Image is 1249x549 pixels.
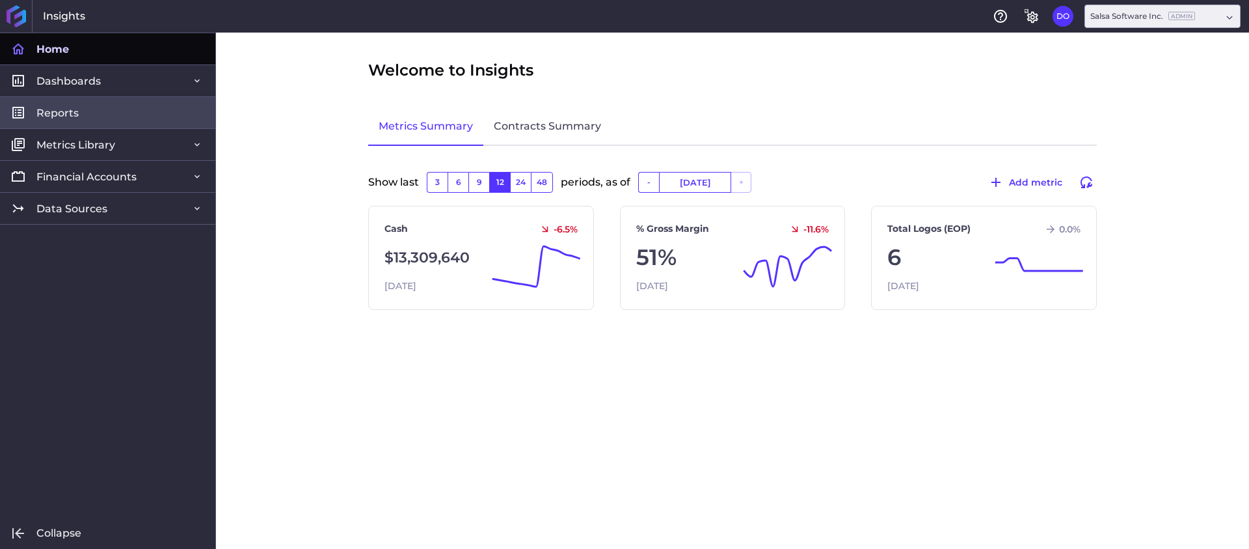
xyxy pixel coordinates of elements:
div: Show last periods, as of [368,172,1097,206]
span: Dashboards [36,74,101,88]
button: 24 [510,172,531,193]
input: Select Date [660,173,731,192]
span: Welcome to Insights [368,59,533,82]
button: General Settings [1021,6,1042,27]
a: Contracts Summary [483,108,611,146]
button: User Menu [1053,6,1073,27]
a: Total Logos (EOP) [887,222,971,236]
button: 9 [468,172,489,193]
span: Collapse [36,526,81,540]
span: Financial Accounts [36,170,137,184]
ins: Admin [1168,12,1195,20]
span: Metrics Library [36,138,115,152]
div: -11.6 % [784,223,829,235]
span: Home [36,42,69,56]
span: Reports [36,106,79,120]
button: - [638,172,659,193]
div: Salsa Software Inc. [1090,10,1195,22]
button: 6 [448,172,468,193]
span: Data Sources [36,202,107,216]
div: 6 [887,241,1081,274]
div: $13,309,640 [384,241,578,274]
div: -6.5 % [534,223,578,235]
button: 12 [489,172,510,193]
button: 3 [427,172,448,193]
button: Add metric [982,172,1068,193]
a: Metrics Summary [368,108,483,146]
div: 51% [636,241,829,274]
div: 0.0 % [1040,223,1081,235]
a: % Gross Margin [636,222,709,236]
a: Cash [384,222,408,236]
div: Dropdown select [1084,5,1241,28]
button: Help [990,6,1011,27]
button: 48 [531,172,553,193]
